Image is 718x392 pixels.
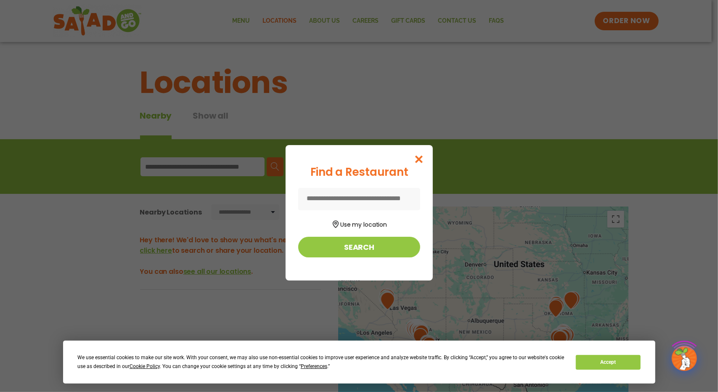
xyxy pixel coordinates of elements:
div: We use essential cookies to make our site work. With your consent, we may also use non-essential ... [77,353,566,371]
button: Search [298,237,420,257]
button: Use my location [298,218,420,229]
button: Close modal [405,145,432,173]
span: Preferences [301,363,327,369]
div: Cookie Consent Prompt [63,341,655,384]
button: Accept [576,355,641,370]
div: Find a Restaurant [298,164,420,180]
span: Cookie Policy [130,363,160,369]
